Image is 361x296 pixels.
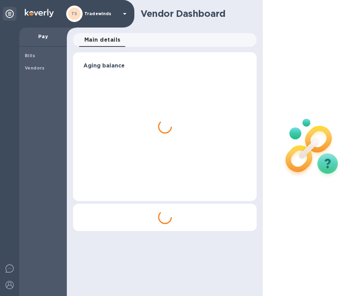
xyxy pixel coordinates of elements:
[84,35,121,45] span: Main details
[3,7,17,21] div: Unpin categories
[83,63,246,69] h3: Aging balance
[141,8,252,19] h1: Vendor Dashboard
[25,9,54,17] img: Logo
[25,53,35,58] b: Bills
[25,33,61,40] p: Pay
[71,11,78,16] b: TS
[84,11,119,16] p: Tradewinds
[25,65,45,71] b: Vendors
